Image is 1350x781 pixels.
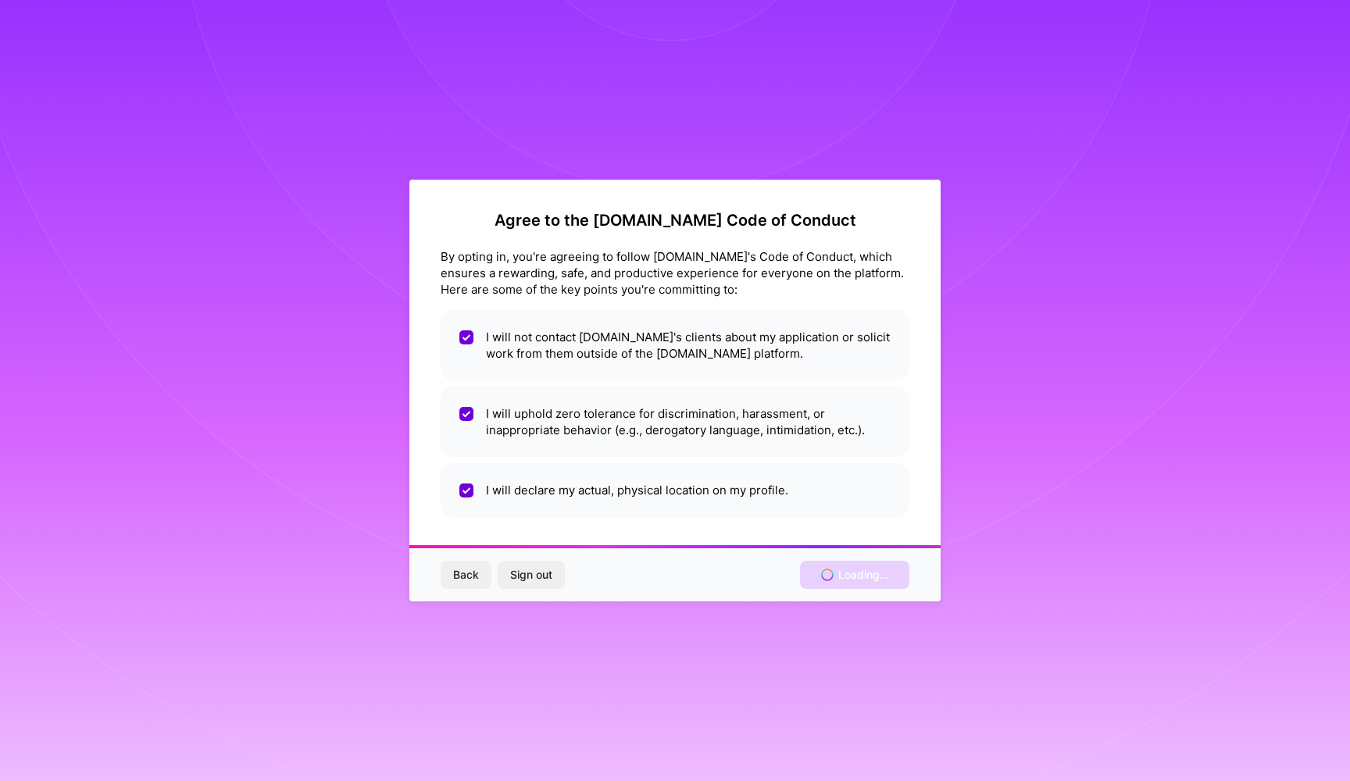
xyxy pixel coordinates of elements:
li: I will uphold zero tolerance for discrimination, harassment, or inappropriate behavior (e.g., der... [441,387,909,457]
button: Back [441,561,491,589]
span: Sign out [510,567,552,583]
div: By opting in, you're agreeing to follow [DOMAIN_NAME]'s Code of Conduct, which ensures a rewardin... [441,248,909,298]
h2: Agree to the [DOMAIN_NAME] Code of Conduct [441,211,909,230]
li: I will not contact [DOMAIN_NAME]'s clients about my application or solicit work from them outside... [441,310,909,380]
li: I will declare my actual, physical location on my profile. [441,463,909,517]
button: Sign out [498,561,565,589]
span: Back [453,567,479,583]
